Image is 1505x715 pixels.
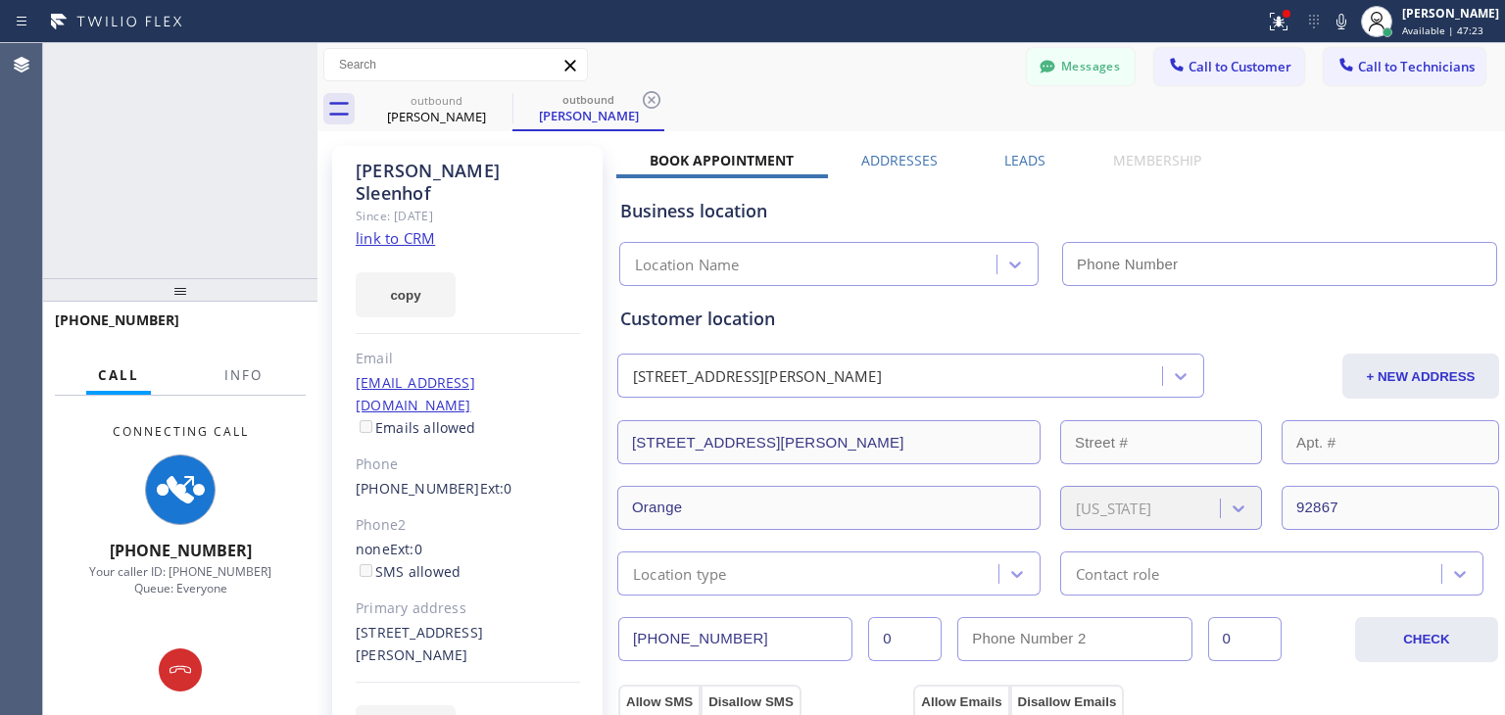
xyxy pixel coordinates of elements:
span: [PHONE_NUMBER] [110,540,252,561]
input: ZIP [1282,486,1499,530]
input: Ext. 2 [1208,617,1282,661]
input: Ext. [868,617,942,661]
span: Your caller ID: [PHONE_NUMBER] Queue: Everyone [89,563,271,596]
button: Info [213,357,274,395]
button: CHECK [1355,617,1498,662]
div: Business location [620,198,1496,224]
div: Primary address [356,597,580,620]
div: Lucie Sleenhof [363,87,510,131]
div: Email [356,348,580,370]
input: Address [617,420,1041,464]
div: [STREET_ADDRESS][PERSON_NAME] [356,622,580,667]
div: Phone [356,453,580,476]
div: Location Name [635,254,740,276]
button: + NEW ADDRESS [1342,354,1499,399]
input: Street # [1060,420,1262,464]
div: Contact role [1076,562,1159,585]
span: Info [224,366,263,384]
label: SMS allowed [356,562,461,581]
input: SMS allowed [360,564,372,577]
div: Phone2 [356,514,580,537]
a: [PHONE_NUMBER] [356,479,480,498]
span: Call [98,366,139,384]
div: outbound [363,93,510,108]
button: Call [86,357,151,395]
div: Location type [633,562,727,585]
label: Emails allowed [356,418,476,437]
label: Leads [1004,151,1045,169]
button: Messages [1027,48,1135,85]
span: Ext: 0 [390,540,422,558]
button: Call to Customer [1154,48,1304,85]
div: [PERSON_NAME] [363,108,510,125]
input: Phone Number [1062,242,1497,286]
label: Book Appointment [650,151,794,169]
button: Mute [1328,8,1355,35]
span: [PHONE_NUMBER] [55,310,179,329]
span: Call to Technicians [1358,58,1475,75]
button: Call to Technicians [1324,48,1485,85]
label: Membership [1113,151,1201,169]
span: Available | 47:23 [1402,24,1483,37]
a: link to CRM [356,228,435,248]
input: Phone Number [618,617,852,661]
a: [EMAIL_ADDRESS][DOMAIN_NAME] [356,373,475,414]
div: none [356,539,580,584]
input: Phone Number 2 [957,617,1191,661]
button: Hang up [159,648,202,691]
label: Addresses [861,151,938,169]
div: outbound [514,92,662,107]
input: Apt. # [1282,420,1499,464]
div: Customer location [620,306,1496,332]
div: [PERSON_NAME] Sleenhof [356,160,580,205]
div: Lucie Sleenhof [514,87,662,129]
div: [PERSON_NAME] [1402,5,1499,22]
span: Ext: 0 [480,479,512,498]
span: Connecting Call [113,423,249,440]
div: [STREET_ADDRESS][PERSON_NAME] [633,365,882,388]
input: Emails allowed [360,420,372,433]
button: copy [356,272,456,317]
div: [PERSON_NAME] [514,107,662,124]
span: Call to Customer [1189,58,1291,75]
input: City [617,486,1041,530]
div: Since: [DATE] [356,205,580,227]
input: Search [324,49,587,80]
